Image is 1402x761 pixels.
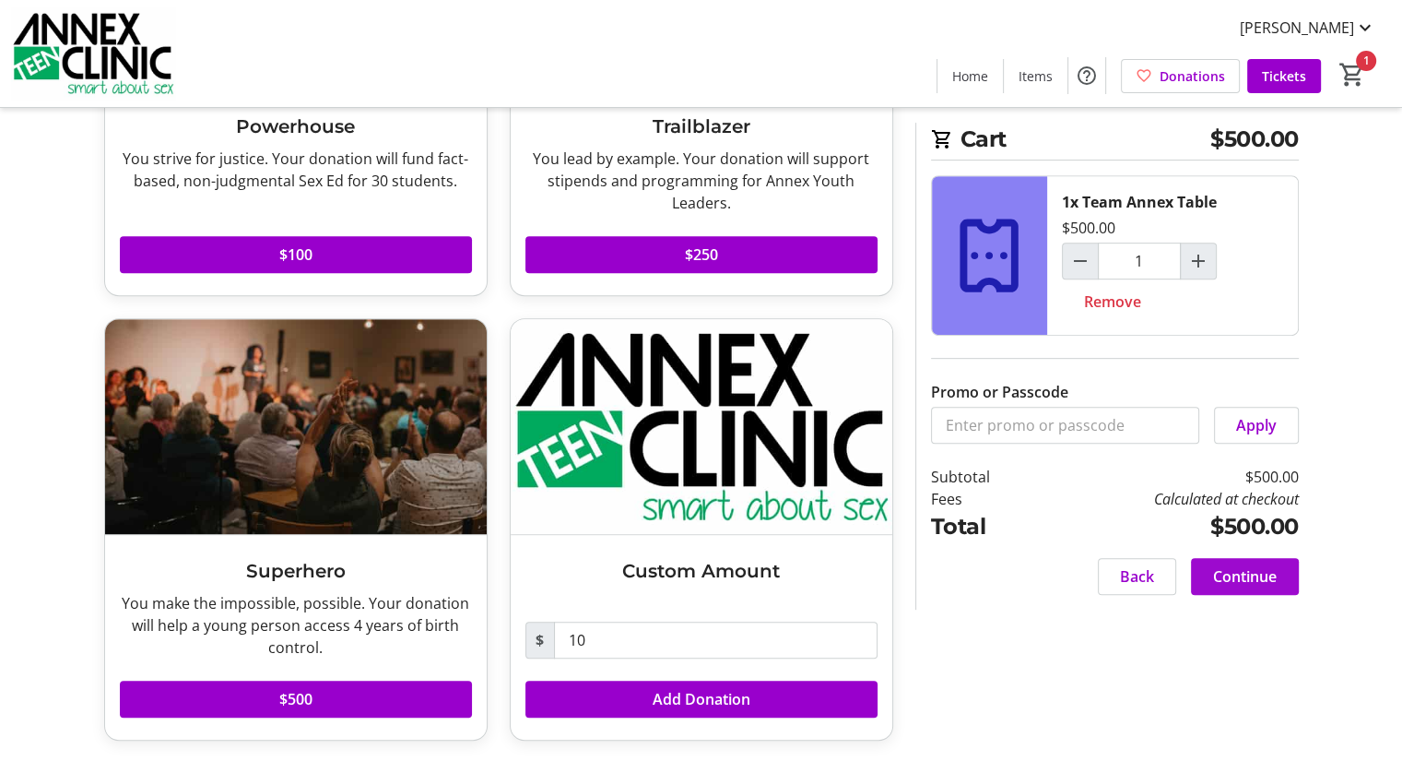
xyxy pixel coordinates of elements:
[1037,466,1298,488] td: $500.00
[1214,407,1299,444] button: Apply
[11,7,175,100] img: Annex Teen Clinic's Logo
[1121,59,1240,93] a: Donations
[120,557,472,585] h3: Superhero
[279,688,312,710] span: $500
[931,466,1038,488] td: Subtotal
[1262,66,1306,86] span: Tickets
[931,123,1299,161] h2: Cart
[1160,66,1225,86] span: Donations
[931,407,1199,444] input: Enter promo or passcode
[1063,244,1098,279] button: Decrement by one
[1225,13,1391,42] button: [PERSON_NAME]
[937,59,1003,93] a: Home
[1191,558,1299,595] button: Continue
[120,592,472,659] div: You make the impossible, possible. Your donation will help a young person access 4 years of birth...
[120,113,472,140] h3: Powerhouse
[120,148,472,192] div: You strive for justice. Your donation will fund fact-based, non-judgmental Sex Ed for 30 students.
[554,622,878,659] input: Donation Amount
[1236,414,1277,436] span: Apply
[1210,123,1299,156] span: $500.00
[120,681,472,718] button: $500
[1004,59,1067,93] a: Items
[1068,57,1105,94] button: Help
[1213,565,1277,588] span: Continue
[952,66,988,86] span: Home
[511,319,892,534] img: Custom Amount
[1181,244,1216,279] button: Increment by one
[525,557,878,585] h3: Custom Amount
[931,381,1068,403] label: Promo or Passcode
[1098,243,1181,279] input: Team Annex Table Quantity
[120,236,472,273] button: $100
[525,622,555,659] span: $
[1120,565,1154,588] span: Back
[525,236,878,273] button: $250
[1062,217,1115,239] div: $500.00
[1098,558,1176,595] button: Back
[1062,191,1217,213] div: 1x Team Annex Table
[279,244,312,266] span: $100
[105,319,487,534] img: Superhero
[653,688,750,710] span: Add Donation
[525,113,878,140] h3: Trailblazer
[1247,59,1321,93] a: Tickets
[1240,17,1354,39] span: [PERSON_NAME]
[1084,291,1141,313] span: Remove
[1037,510,1298,543] td: $500.00
[525,148,878,214] div: You lead by example. Your donation will support stipends and programming for Annex Youth Leaders.
[931,510,1038,543] td: Total
[525,681,878,718] button: Add Donation
[685,244,718,266] span: $250
[1062,283,1163,320] button: Remove
[931,488,1038,510] td: Fees
[1336,58,1369,91] button: Cart
[1019,66,1053,86] span: Items
[1037,488,1298,510] td: Calculated at checkout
